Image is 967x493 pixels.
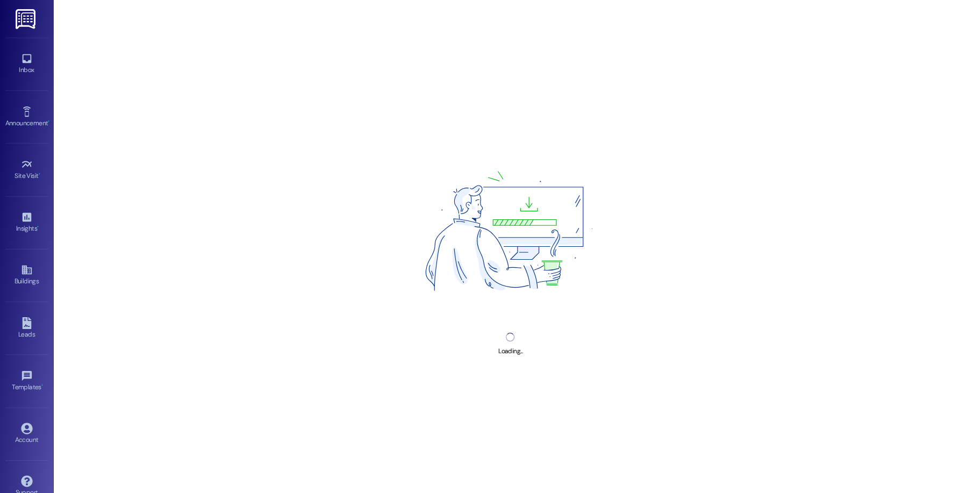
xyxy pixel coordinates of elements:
[5,49,48,78] a: Inbox
[41,382,43,389] span: •
[5,208,48,237] a: Insights •
[48,118,49,125] span: •
[39,170,40,178] span: •
[5,261,48,290] a: Buildings
[498,346,522,357] div: Loading...
[5,314,48,343] a: Leads
[16,9,38,29] img: ResiDesk Logo
[5,419,48,448] a: Account
[5,155,48,184] a: Site Visit •
[5,367,48,396] a: Templates •
[37,223,39,231] span: •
